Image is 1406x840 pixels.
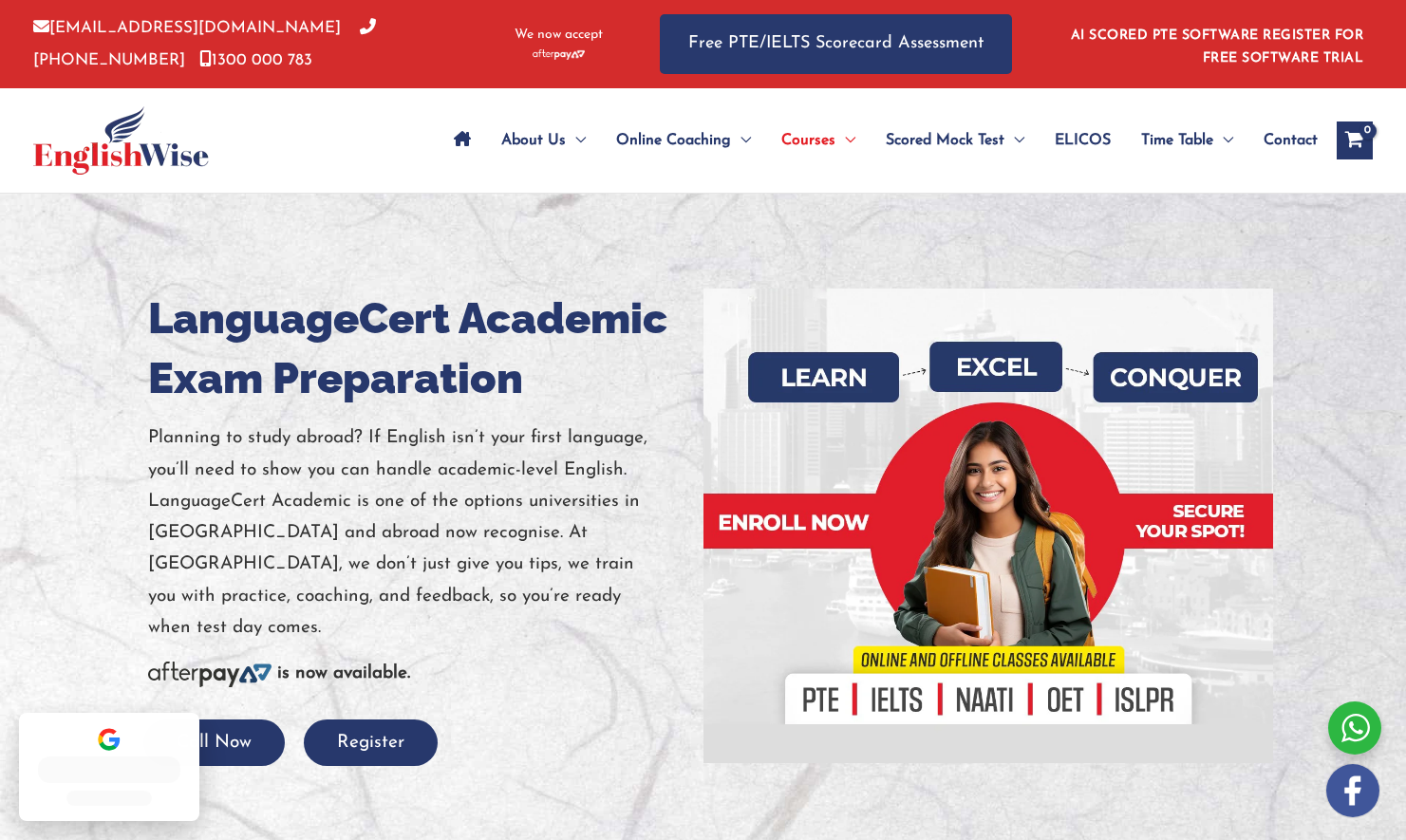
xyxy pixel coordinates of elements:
nav: Site Navigation: Main Menu [439,107,1318,174]
a: Free PTE/IELTS Scorecard Assessment [660,14,1012,74]
a: About UsMenu Toggle [486,107,601,174]
a: Contact [1248,107,1318,174]
span: Menu Toggle [1213,107,1233,174]
span: Contact [1264,107,1318,174]
a: Register [304,734,438,752]
a: Time TableMenu Toggle [1126,107,1248,174]
img: Afterpay-Logo [533,49,585,60]
span: Menu Toggle [835,107,855,174]
span: Online Coaching [616,107,731,174]
aside: Header Widget 1 [1059,13,1373,75]
span: Menu Toggle [1004,107,1024,174]
a: Scored Mock TestMenu Toggle [871,107,1040,174]
span: Scored Mock Test [886,107,1004,174]
a: ELICOS [1040,107,1126,174]
a: View Shopping Cart, empty [1337,121,1373,159]
span: Menu Toggle [731,107,751,174]
p: Planning to study abroad? If English isn’t your first language, you’ll need to show you can handl... [148,422,689,644]
a: Online CoachingMenu Toggle [601,107,766,174]
img: white-facebook.png [1326,764,1379,817]
a: [EMAIL_ADDRESS][DOMAIN_NAME] [33,20,341,36]
img: Afterpay-Logo [148,662,272,687]
a: 1300 000 783 [199,52,312,68]
span: ELICOS [1055,107,1111,174]
button: Call Now [143,719,285,766]
img: cropped-ew-logo [33,106,209,175]
button: Register [304,719,438,766]
span: About Us [501,107,566,174]
b: is now available. [277,664,410,682]
a: CoursesMenu Toggle [766,107,871,174]
span: Time Table [1141,107,1213,174]
span: Menu Toggle [566,107,586,174]
a: AI SCORED PTE SOFTWARE REGISTER FOR FREE SOFTWARE TRIAL [1071,28,1364,65]
span: We now accept [515,26,603,45]
a: Call Now [143,734,285,752]
a: [PHONE_NUMBER] [33,20,376,67]
h1: LanguageCert Academic Exam Preparation [148,289,689,408]
span: Courses [781,107,835,174]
